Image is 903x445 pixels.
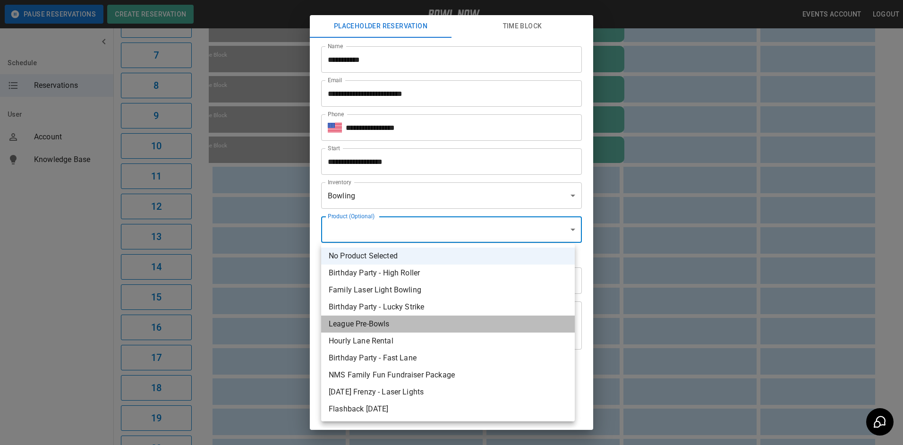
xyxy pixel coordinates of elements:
[321,333,575,350] li: Hourly Lane Rental
[321,299,575,316] li: Birthday Party - Lucky Strike
[321,265,575,282] li: Birthday Party - High Roller
[321,282,575,299] li: Family Laser Light Bowling
[321,248,575,265] li: No Product Selected
[321,350,575,367] li: Birthday Party - Fast Lane
[321,316,575,333] li: League Pre-Bowls
[321,367,575,384] li: NMS Family Fun Fundraiser Package
[321,384,575,401] li: [DATE] Frenzy - Laser Lights
[321,401,575,418] li: Flashback [DATE]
